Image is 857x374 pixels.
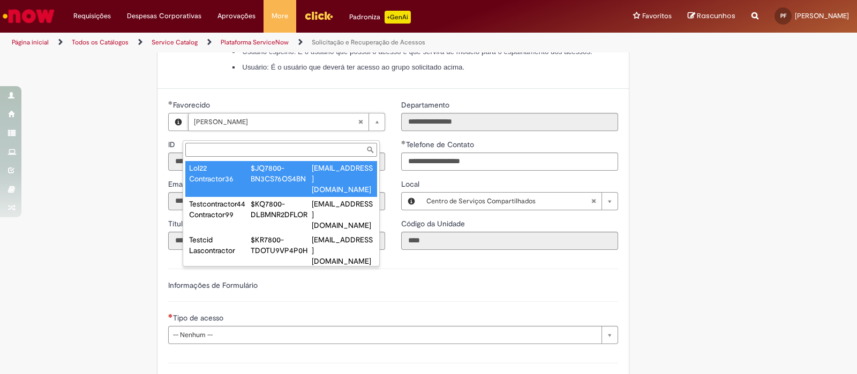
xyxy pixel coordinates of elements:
div: [EMAIL_ADDRESS][DOMAIN_NAME] [312,234,373,266]
div: Lol22 Contractor36 [189,163,251,184]
div: [EMAIL_ADDRESS][DOMAIN_NAME] [312,163,373,195]
div: Testcid Lascontractor [189,234,251,256]
ul: Favorecido [183,159,379,266]
div: $KR7800-TDOTU9VP4P0H [251,234,312,256]
div: [EMAIL_ADDRESS][DOMAIN_NAME] [312,199,373,231]
div: $KQ7800-DLBMNR2DFLOR [251,199,312,220]
div: Testcontractor44 Contractor99 [189,199,251,220]
div: $JQ7800-BN3CS76OS4BN [251,163,312,184]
